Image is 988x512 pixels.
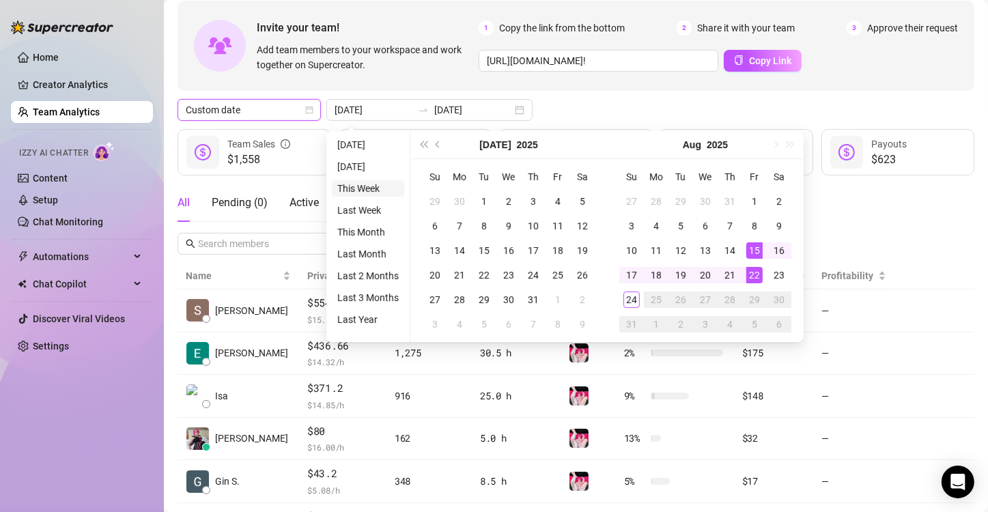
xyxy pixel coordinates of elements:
img: Essie [186,342,209,365]
span: swap-right [418,104,429,115]
td: 2025-08-01 [742,189,767,214]
div: 24 [623,291,640,308]
div: 8 [746,218,763,234]
span: Share it with your team [697,20,795,35]
input: End date [434,102,512,117]
img: Isa [186,384,209,407]
td: 2025-07-14 [447,238,472,263]
img: Gin Stars [186,470,209,493]
div: 16 [500,242,517,259]
td: 2025-07-16 [496,238,521,263]
div: 14 [722,242,738,259]
span: [PERSON_NAME] [215,431,288,446]
th: Su [423,165,447,189]
span: dollar-circle [195,144,211,160]
div: 25 [648,291,664,308]
div: 8.5 h [480,474,552,489]
td: — [814,332,895,375]
td: 2025-08-06 [496,312,521,337]
span: $ 15.83 /h [307,313,378,326]
div: 25.0 h [480,388,552,403]
div: 7 [722,218,738,234]
div: 2 [574,291,591,308]
a: Discover Viral Videos [33,313,125,324]
div: 1 [648,316,664,332]
td: 2025-09-06 [767,312,791,337]
td: 2025-08-19 [668,263,693,287]
td: 2025-07-12 [570,214,595,238]
td: 2025-07-26 [570,263,595,287]
span: [PERSON_NAME] [215,345,288,360]
div: Pending ( 0 ) [212,195,268,211]
div: 5.0 h [480,431,552,446]
th: Name [178,263,299,289]
div: 16 [771,242,787,259]
td: 2025-07-06 [423,214,447,238]
td: 2025-07-27 [423,287,447,312]
td: 2025-08-26 [668,287,693,312]
th: Sa [767,165,791,189]
span: Isa [215,388,228,403]
div: 6 [771,316,787,332]
th: Fr [742,165,767,189]
td: 2025-07-25 [546,263,570,287]
img: Britney Black [186,427,209,450]
div: 3 [623,218,640,234]
td: 2025-07-31 [521,287,546,312]
button: Copy Link [724,50,802,72]
div: 31 [722,193,738,210]
div: $148 [742,388,806,403]
td: 2025-07-08 [472,214,496,238]
a: Creator Analytics [33,74,142,96]
span: 2 [677,20,692,35]
div: 24 [525,267,541,283]
th: Th [718,165,742,189]
div: All [178,195,190,211]
div: 28 [722,291,738,308]
div: 30 [451,193,468,210]
div: 9 [574,316,591,332]
div: 1,275 [395,345,464,360]
div: 4 [451,316,468,332]
div: 18 [550,242,566,259]
div: 20 [697,267,714,283]
th: Tu [472,165,496,189]
td: 2025-07-19 [570,238,595,263]
li: This Week [332,180,404,197]
div: 916 [395,388,464,403]
td: 2025-08-07 [521,312,546,337]
span: 5 % [624,474,646,489]
span: copy [734,55,744,65]
div: Est. Hours Worked [550,129,641,159]
div: 4 [722,316,738,332]
div: 1 [550,291,566,308]
th: Sa [570,165,595,189]
td: — [814,375,895,418]
div: 21 [451,267,468,283]
img: AI Chatter [94,141,115,161]
div: 5 [746,316,763,332]
td: 2025-08-02 [570,287,595,312]
td: 2025-08-20 [693,263,718,287]
span: Custom date [186,100,313,120]
td: 2025-07-30 [496,287,521,312]
button: Previous month (PageUp) [431,131,446,158]
td: 2025-08-03 [619,214,644,238]
span: dollar-circle [838,144,855,160]
div: 6 [697,218,714,234]
div: 23 [771,267,787,283]
div: 4 [648,218,664,234]
div: 27 [427,291,443,308]
td: 2025-08-10 [619,238,644,263]
span: $ 14.32 /h [307,355,378,369]
div: 7 [525,316,541,332]
button: Choose a month [479,131,511,158]
img: Chat Copilot [18,279,27,289]
td: 2025-07-03 [521,189,546,214]
div: 26 [574,267,591,283]
span: Chat Copilot [33,273,130,295]
td: 2025-09-01 [644,312,668,337]
div: 13 [697,242,714,259]
td: 2025-08-13 [693,238,718,263]
td: 2025-07-22 [472,263,496,287]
